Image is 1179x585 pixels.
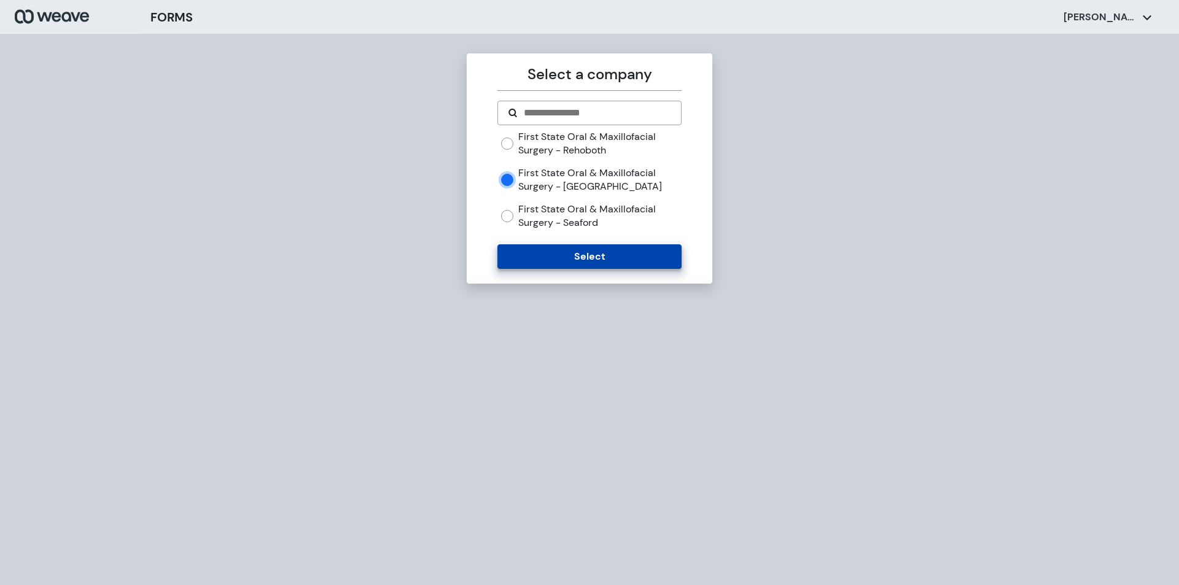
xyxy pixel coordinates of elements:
p: [PERSON_NAME] [1064,10,1137,24]
label: First State Oral & Maxillofacial Surgery - [GEOGRAPHIC_DATA] [518,166,681,193]
p: Select a company [497,63,681,85]
button: Select [497,244,681,269]
h3: FORMS [150,8,193,26]
label: First State Oral & Maxillofacial Surgery - Seaford [518,203,681,229]
label: First State Oral & Maxillofacial Surgery - Rehoboth [518,130,681,157]
input: Search [523,106,671,120]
